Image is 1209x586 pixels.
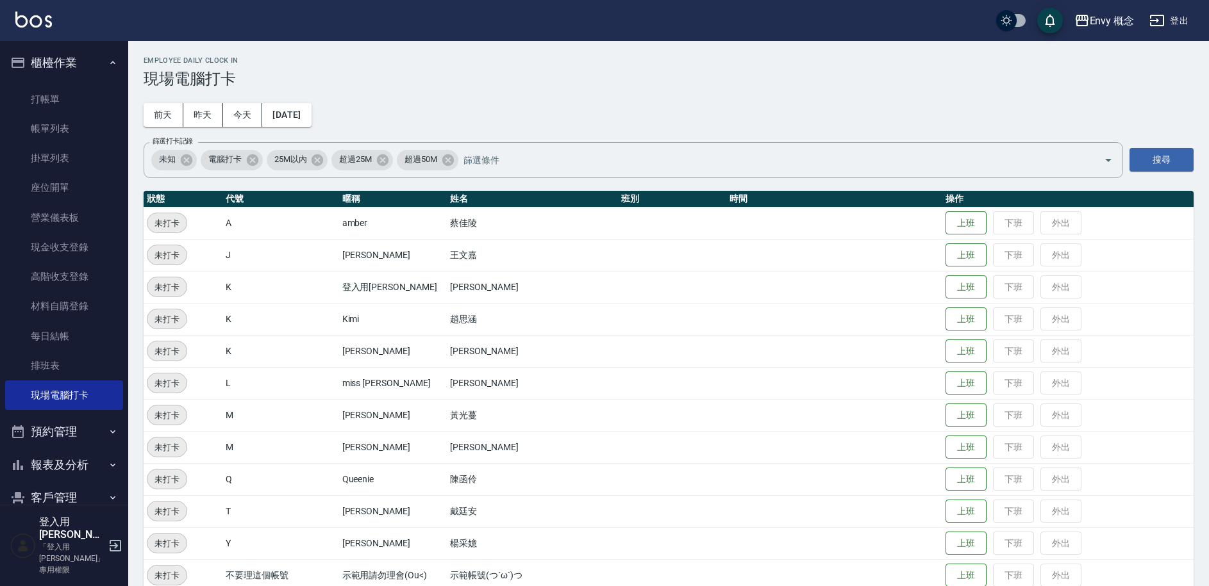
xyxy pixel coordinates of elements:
[222,271,339,303] td: K
[5,415,123,448] button: 預約管理
[151,150,197,170] div: 未知
[5,448,123,482] button: 報表及分析
[447,495,618,527] td: 戴廷安
[339,367,447,399] td: miss [PERSON_NAME]
[946,307,987,331] button: 上班
[339,303,447,335] td: Kimi
[147,377,187,390] span: 未打卡
[147,537,187,550] span: 未打卡
[5,291,123,321] a: 材料自購登錄
[339,399,447,431] td: [PERSON_NAME]
[339,495,447,527] td: [PERSON_NAME]
[222,303,339,335] td: K
[5,173,123,202] a: 座位開單
[1098,150,1119,170] button: Open
[147,473,187,486] span: 未打卡
[339,335,447,367] td: [PERSON_NAME]
[1090,13,1135,29] div: Envy 概念
[397,153,445,166] span: 超過50M
[15,12,52,28] img: Logo
[946,532,987,555] button: 上班
[222,207,339,239] td: A
[5,321,123,351] a: 每日結帳
[5,232,123,262] a: 現金收支登錄
[447,239,618,271] td: 王文嘉
[147,505,187,518] span: 未打卡
[147,569,187,582] span: 未打卡
[223,103,263,127] button: 今天
[39,516,104,541] h5: 登入用[PERSON_NAME]
[946,275,987,299] button: 上班
[946,468,987,491] button: 上班
[447,271,618,303] td: [PERSON_NAME]
[726,191,942,208] th: 時間
[1069,8,1140,34] button: Envy 概念
[144,103,183,127] button: 前天
[222,367,339,399] td: L
[222,527,339,559] td: Y
[153,136,193,146] label: 篩選打卡記錄
[397,150,458,170] div: 超過50M
[339,207,447,239] td: amber
[946,211,987,235] button: 上班
[222,495,339,527] td: T
[147,313,187,326] span: 未打卡
[946,339,987,363] button: 上班
[267,150,328,170] div: 25M以內
[5,114,123,143] a: 帳單列表
[262,103,311,127] button: [DATE]
[147,281,187,294] span: 未打卡
[147,409,187,422] span: 未打卡
[946,403,987,427] button: 上班
[5,46,123,79] button: 櫃檯作業
[267,153,315,166] span: 25M以內
[222,463,339,495] td: Q
[339,239,447,271] td: [PERSON_NAME]
[1037,8,1063,33] button: save
[1144,9,1194,33] button: 登出
[147,441,187,454] span: 未打卡
[201,153,249,166] span: 電腦打卡
[222,399,339,431] td: M
[222,431,339,463] td: M
[339,431,447,463] td: [PERSON_NAME]
[339,527,447,559] td: [PERSON_NAME]
[5,203,123,232] a: 營業儀表板
[618,191,726,208] th: 班別
[144,191,222,208] th: 狀態
[460,149,1081,171] input: 篩選條件
[946,243,987,267] button: 上班
[147,248,187,262] span: 未打卡
[144,70,1194,88] h3: 現場電腦打卡
[447,527,618,559] td: 楊采嬑
[144,56,1194,65] h2: Employee Daily Clock In
[147,345,187,358] span: 未打卡
[183,103,223,127] button: 昨天
[147,216,187,230] span: 未打卡
[946,435,987,459] button: 上班
[222,191,339,208] th: 代號
[5,85,123,114] a: 打帳單
[10,533,36,558] img: Person
[39,541,104,576] p: 「登入用[PERSON_NAME]」專用權限
[5,351,123,380] a: 排班表
[5,262,123,291] a: 高階收支登錄
[5,143,123,173] a: 掛單列表
[339,271,447,303] td: 登入用[PERSON_NAME]
[447,399,618,431] td: 黃光蔓
[1130,148,1194,172] button: 搜尋
[331,150,393,170] div: 超過25M
[447,463,618,495] td: 陳函伶
[5,380,123,410] a: 現場電腦打卡
[339,191,447,208] th: 暱稱
[447,367,618,399] td: [PERSON_NAME]
[447,303,618,335] td: 趙思涵
[151,153,183,166] span: 未知
[339,463,447,495] td: Queenie
[201,150,263,170] div: 電腦打卡
[331,153,379,166] span: 超過25M
[946,371,987,395] button: 上班
[447,335,618,367] td: [PERSON_NAME]
[447,191,618,208] th: 姓名
[946,500,987,523] button: 上班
